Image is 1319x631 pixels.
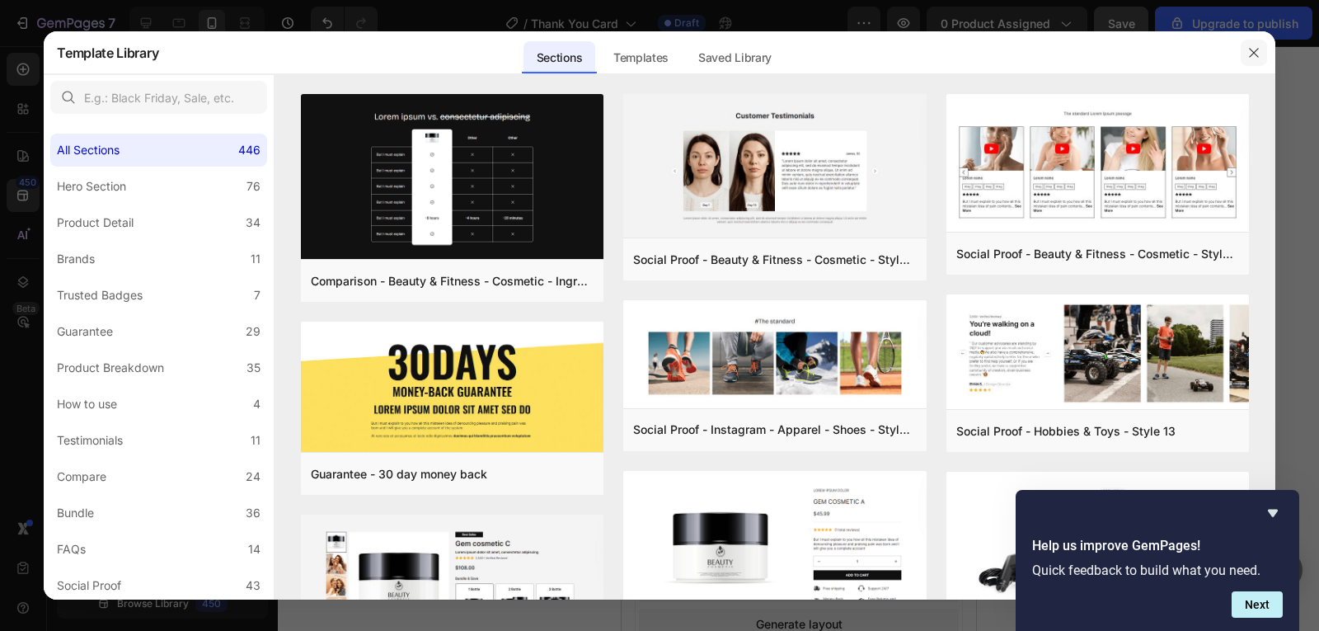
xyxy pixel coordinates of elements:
[120,534,232,549] span: inspired by CRO experts
[956,244,1239,264] div: Social Proof - Beauty & Fitness - Cosmetic - Style 8
[956,421,1176,441] div: Social Proof - Hobbies & Toys - Style 13
[600,41,682,74] div: Templates
[1032,563,1283,578] p: Quick feedback to build what you need.
[301,322,603,455] img: g30.png
[57,213,134,233] div: Product Detail
[301,94,603,262] img: c19.png
[57,539,86,559] div: FAQs
[57,31,158,74] h2: Template Library
[57,322,113,341] div: Guarantee
[251,249,261,269] div: 11
[57,285,143,305] div: Trusted Badges
[57,177,126,196] div: Hero Section
[1263,503,1283,523] button: Hide survey
[685,41,785,74] div: Saved Library
[128,513,228,530] div: Choose templates
[57,394,117,414] div: How to use
[1032,503,1283,618] div: Help us improve GemPages!
[254,285,261,305] div: 7
[246,503,261,523] div: 36
[1032,536,1283,556] h2: Help us improve GemPages!
[946,294,1249,412] img: sp13.png
[57,358,164,378] div: Product Breakdown
[57,576,121,596] div: Social Proof
[158,341,214,362] div: Add to cart
[246,358,261,378] div: 35
[50,81,267,114] input: E.g.: Black Friday, Sale, etc.
[151,395,204,416] div: Buy it now
[633,250,916,270] div: Social Proof - Beauty & Fitness - Cosmetic - Style 16
[246,576,261,596] div: 43
[246,467,261,487] div: 24
[248,539,261,559] div: 14
[623,94,926,241] img: sp16.png
[14,477,92,494] span: Add section
[633,420,916,440] div: Social Proof - Instagram - Apparel - Shoes - Style 30
[246,322,261,341] div: 29
[623,300,926,412] img: sp30.png
[311,464,487,484] div: Guarantee - 30 day money back
[523,41,595,74] div: Sections
[311,271,594,291] div: Comparison - Beauty & Fitness - Cosmetic - Ingredients - Style 19
[246,177,261,196] div: 76
[946,94,1249,235] img: sp8.png
[57,467,106,487] div: Compare
[57,140,120,160] div: All Sections
[57,503,94,523] div: Bundle
[57,249,95,269] div: Brands
[238,140,261,160] div: 446
[1232,591,1283,618] button: Next question
[134,569,221,586] div: Generate layout
[246,213,261,233] div: 34
[251,431,261,450] div: 11
[73,184,150,220] div: R 199.00
[57,431,123,450] div: Testimonials
[253,394,261,414] div: 4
